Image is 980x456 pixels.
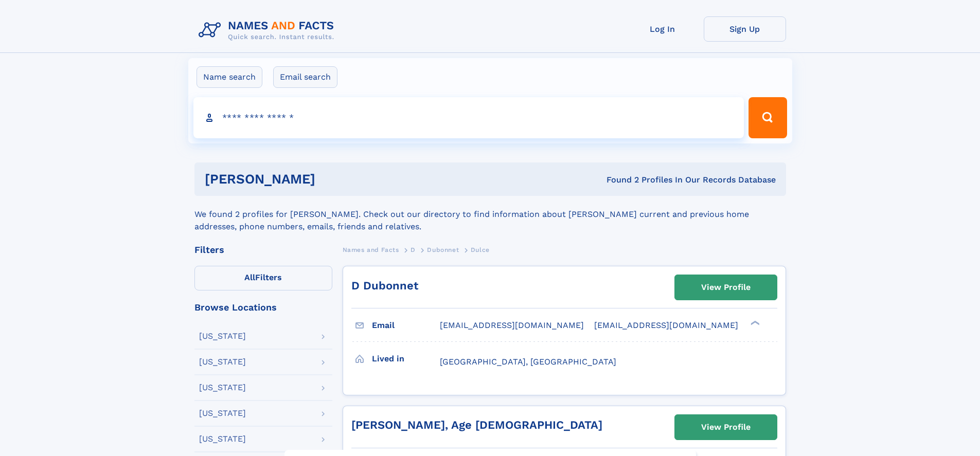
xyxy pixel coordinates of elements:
div: We found 2 profiles for [PERSON_NAME]. Check out our directory to find information about [PERSON_... [194,196,786,233]
span: [EMAIL_ADDRESS][DOMAIN_NAME] [440,320,584,330]
div: View Profile [701,415,751,439]
input: search input [193,97,744,138]
div: Filters [194,245,332,254]
div: [US_STATE] [199,358,246,366]
label: Name search [197,66,262,88]
a: D Dubonnet [351,279,418,292]
h3: Lived in [372,350,440,368]
div: [US_STATE] [199,332,246,340]
label: Filters [194,266,332,290]
a: [PERSON_NAME], Age [DEMOGRAPHIC_DATA] [351,418,602,431]
span: Dulce [471,246,490,253]
div: View Profile [701,276,751,299]
span: All [244,272,255,282]
span: [EMAIL_ADDRESS][DOMAIN_NAME] [594,320,738,330]
label: Email search [273,66,337,88]
a: View Profile [675,275,777,300]
a: View Profile [675,415,777,440]
img: Logo Names and Facts [194,16,343,44]
div: Browse Locations [194,303,332,312]
div: [US_STATE] [199,384,246,392]
a: Names and Facts [343,243,399,256]
div: Found 2 Profiles In Our Records Database [461,174,776,186]
span: [GEOGRAPHIC_DATA], [GEOGRAPHIC_DATA] [440,357,616,367]
button: Search Button [749,97,787,138]
div: ❯ [748,320,760,326]
span: D [411,246,416,253]
h1: [PERSON_NAME] [205,173,461,186]
h3: Email [372,317,440,334]
a: Dubonnet [427,243,459,256]
div: [US_STATE] [199,409,246,417]
a: Sign Up [704,16,786,42]
a: Log In [621,16,704,42]
div: [US_STATE] [199,435,246,443]
a: D [411,243,416,256]
span: Dubonnet [427,246,459,253]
